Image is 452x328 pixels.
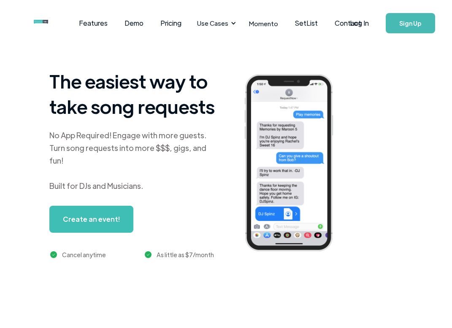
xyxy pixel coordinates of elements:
[49,206,133,233] a: Create an event!
[386,13,435,33] a: Sign Up
[34,15,49,32] a: home
[192,10,238,36] div: Use Cases
[157,250,214,260] div: As little as $7/month
[49,129,215,192] div: No App Required! Engage with more guests. Turn song requests into more $$$, gigs, and fun! Built ...
[145,251,152,258] img: green checkmark
[287,10,326,36] a: SetList
[326,10,370,36] a: Contact
[197,19,228,28] div: Use Cases
[341,8,377,38] a: Log In
[237,70,351,258] img: iphone screenshot
[241,11,287,36] a: Momento
[49,68,215,119] h1: The easiest way to take song requests
[34,20,64,24] img: requestnow logo
[50,251,57,258] img: green checkmark
[70,10,116,36] a: Features
[62,250,106,260] div: Cancel anytime
[116,10,152,36] a: Demo
[152,10,190,36] a: Pricing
